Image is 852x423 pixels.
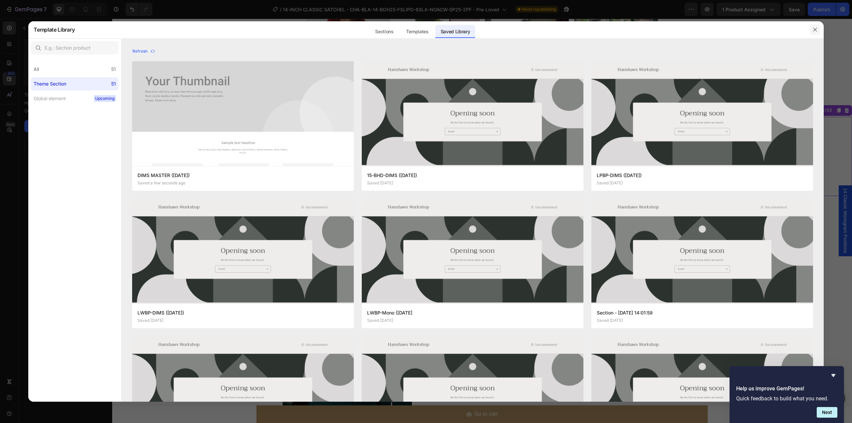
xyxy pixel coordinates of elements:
p: Hardware - UK Sourced, etc. All our leathers are sourced via European sourced tanneries and creat... [176,132,564,151]
p: Add a personal touch with our custom monogramming. Choose from silver-leaf, gold-leaf or classic ... [318,306,562,334]
p: Dimensions [212,112,240,122]
div: All [34,65,39,73]
div: Saved Library [435,25,476,38]
img: -a-gempagesversionv7shop-id528337261931005054theme-section-id584672066217706356.jpg [591,61,813,187]
p: Saved [DATE] [597,181,623,185]
p: Monogramming [318,282,562,299]
span: Upcoming [94,95,116,102]
button: Dot [361,84,365,88]
div: Rich Text Editor. Editing area: main [176,111,201,123]
img: -a-gempagesversionv7shop-id528337261931005054theme-section-id584661994552951668.jpg [132,199,354,324]
div: Rich Text Editor. Editing area: main [351,111,381,123]
p: LWBP-DIMS ([DATE]) [137,309,348,317]
p: DIMS MASTER ([DATE]) [137,171,348,179]
div: Refresh [132,48,155,54]
div: Global element [34,95,66,103]
p: Provenance [253,112,281,122]
a: Go to cart [144,387,595,404]
span: If you have any questions, don’t hesitate to ask. We are at your service. [287,221,453,227]
button: Carousel Back Arrow [171,27,190,46]
p: Guarantees [352,112,380,122]
p: Saved a few seconds ago [137,181,185,185]
button: Dot [355,84,359,88]
div: Theme Section [34,80,66,88]
div: 51 [111,80,116,88]
p: Saved [DATE] [367,181,393,185]
div: Rich Text Editor. Editing area: main [293,111,341,123]
h2: Help us improve GemPages! [736,385,837,393]
img: -a-gempagesversionv7shop-id528337261931005054theme-section-id582073637142528625.jpg [591,199,813,324]
img: -a-gempagesversionv7shop-id528337261931005054theme-section-id584656152441127493.jpg [362,199,583,324]
p: LWBP-Mono ([DATE] [367,309,578,317]
img: -a-gempagesversionv7shop-id528337261931005054theme-section-id585126021712315197.jpg [362,61,583,187]
p: The number of characters that will fit depends on the product and the letter shapes, wider letter... [318,335,562,383]
p: Saved [DATE] [137,318,163,323]
input: E.g.: Section product [31,41,118,55]
div: DIMS MASTER ([DATE]) [673,89,721,95]
p: Section - [DATE] 14:01:59 [597,309,808,317]
h2: Template Library [34,21,75,38]
div: Rich Text Editor. Editing area: main [211,111,241,123]
div: Sections [370,25,399,38]
button: Next question [817,407,837,418]
p: What Comes with it [294,112,340,122]
p: Details ► [177,112,200,122]
button: Dot [368,84,372,88]
div: Help us improve GemPages! [736,371,837,418]
button: Carousel Next Arrow [550,27,569,46]
span: Please note that there are Customisations available for this product, please select one or more f... [232,212,508,217]
button: Hide survey [829,371,837,379]
p: Saved [DATE] [597,318,623,323]
div: Templates [401,25,434,38]
button: Refresh [132,47,156,56]
p: 15-BHD-DIMS ([DATE]) [367,171,578,179]
button: Dot [375,84,379,88]
p: Go to cart [362,391,385,400]
p: All items are ethically manufactured in our workshops in [GEOGRAPHIC_DATA], [GEOGRAPHIC_DATA]. [176,151,564,161]
button: Dot [381,84,385,88]
div: 51 [111,65,116,73]
p: Quick feedback to build what you need. [736,395,837,402]
span: 14 Classic Monogram Positions [730,169,737,235]
div: Rich Text Editor. Editing area: main [252,111,282,123]
p: Saved [DATE] [367,318,393,323]
p: LPBP-DIMS ([DATE]) [597,171,808,179]
img: Placeholder.png [132,61,354,188]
